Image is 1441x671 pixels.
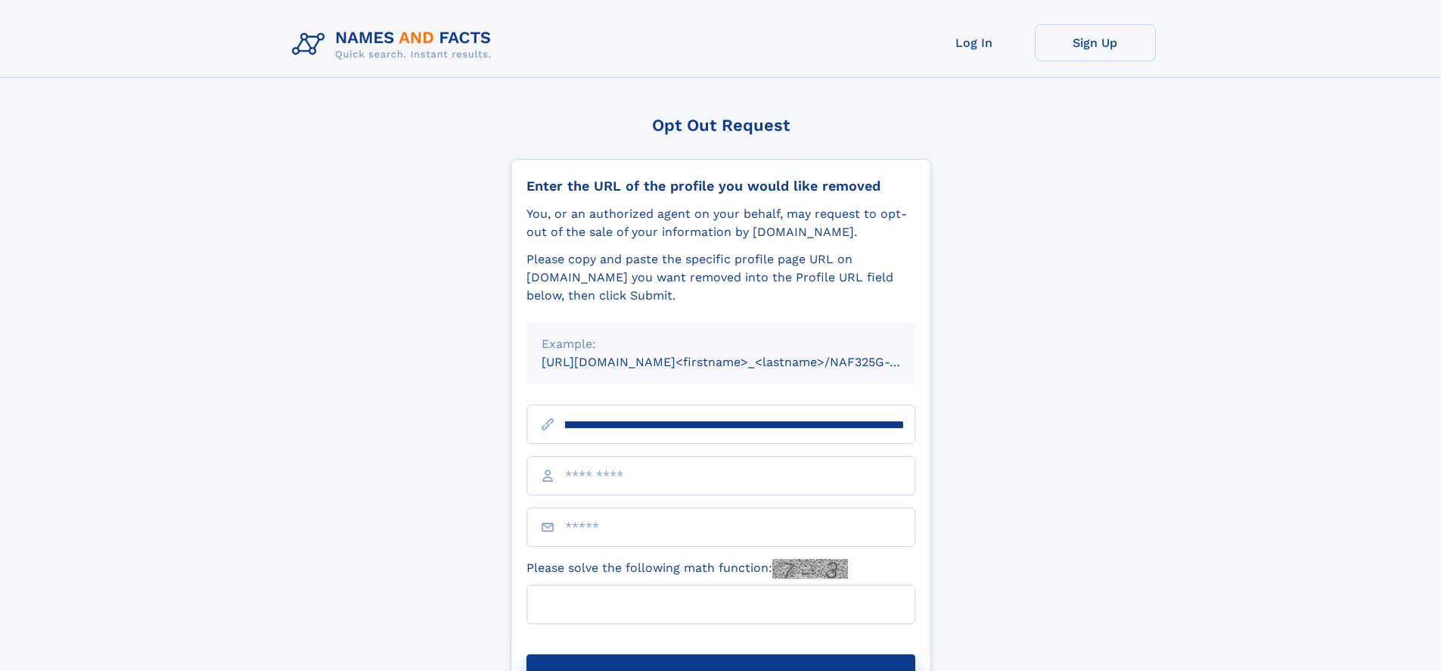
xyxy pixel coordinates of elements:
[526,205,915,241] div: You, or an authorized agent on your behalf, may request to opt-out of the sale of your informatio...
[542,335,900,353] div: Example:
[542,355,944,369] small: [URL][DOMAIN_NAME]<firstname>_<lastname>/NAF325G-xxxxxxxx
[526,559,848,579] label: Please solve the following math function:
[914,24,1035,61] a: Log In
[511,116,931,135] div: Opt Out Request
[1035,24,1156,61] a: Sign Up
[286,24,504,65] img: Logo Names and Facts
[526,250,915,305] div: Please copy and paste the specific profile page URL on [DOMAIN_NAME] you want removed into the Pr...
[526,178,915,194] div: Enter the URL of the profile you would like removed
